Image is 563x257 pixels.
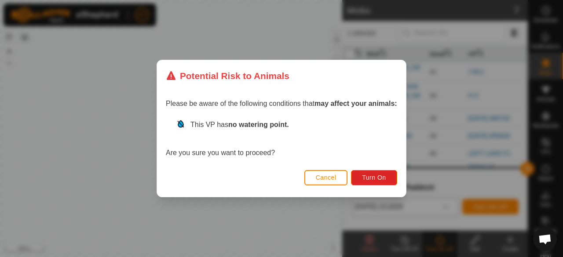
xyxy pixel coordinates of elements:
[190,121,289,128] span: This VP has
[351,170,397,185] button: Turn On
[166,100,397,107] span: Please be aware of the following conditions that
[166,119,397,158] div: Are you sure you want to proceed?
[533,227,557,251] div: Open chat
[314,100,397,107] strong: may affect your animals:
[166,69,289,83] div: Potential Risk to Animals
[362,174,386,181] span: Turn On
[228,121,289,128] strong: no watering point.
[316,174,336,181] span: Cancel
[304,170,348,185] button: Cancel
